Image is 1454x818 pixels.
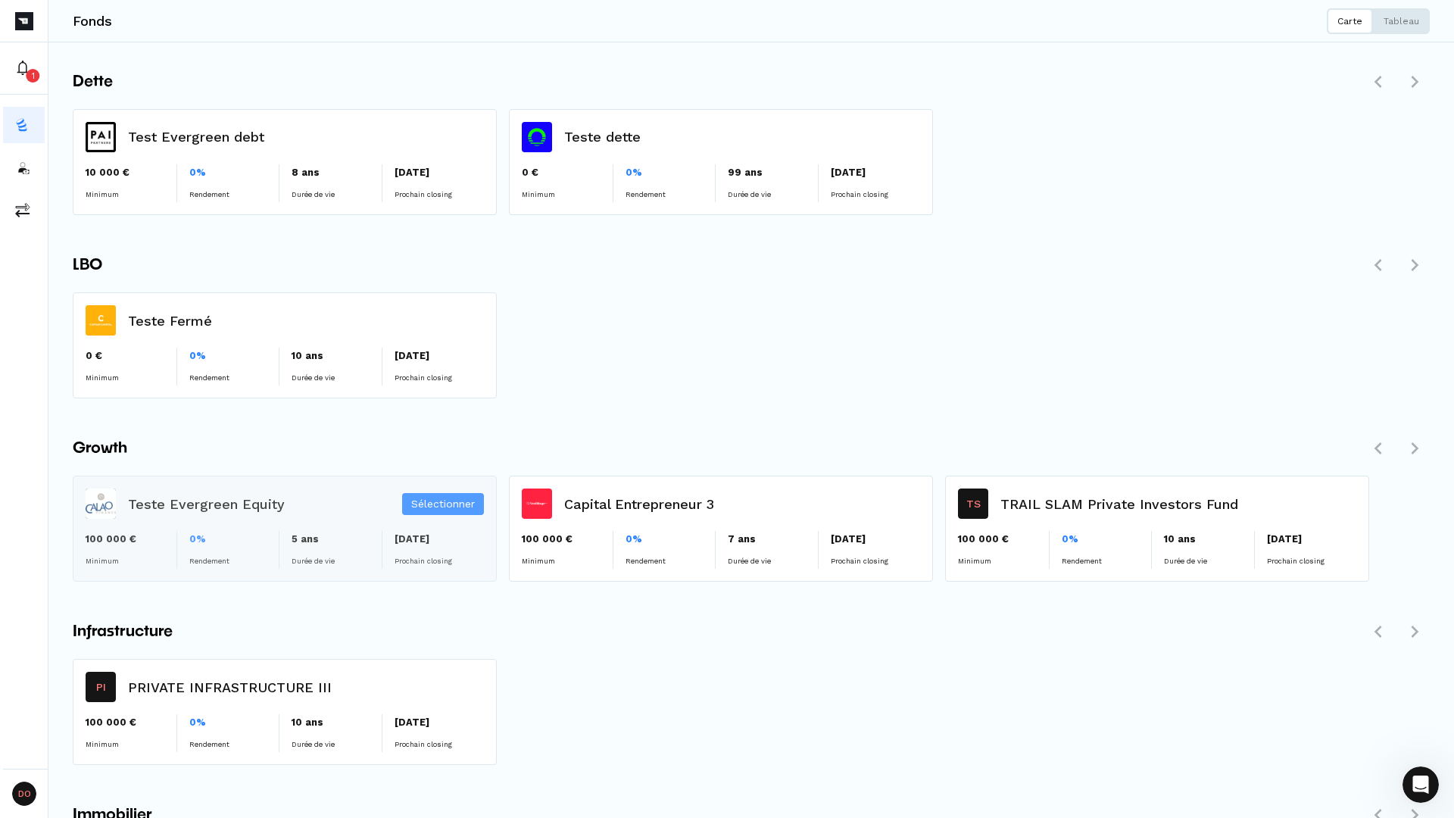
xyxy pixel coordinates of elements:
[15,160,30,175] img: investors
[86,736,176,752] p: Minimum
[73,109,497,215] a: Test Evergreen debtTest Evergreen debt10 000 €Minimum0%Rendement8 ansDurée de vie[DATE]Prochain c...
[831,553,921,569] p: Prochain closing
[395,186,485,202] p: Prochain closing
[728,164,818,180] p: 99 ans
[728,186,818,202] p: Durée de vie
[411,496,475,512] span: Sélectionner
[1363,433,1393,464] button: Défiler vers la gauche
[1399,250,1430,280] button: Défiler vers la droite
[3,107,45,143] button: funds
[626,531,716,547] p: 0%
[509,109,933,215] a: Teste detteTeste dette0 €Minimum0%Rendement99 ansDurée de vie[DATE]Prochain closing
[189,164,279,180] p: 0%
[1164,531,1254,547] p: 10 ans
[86,348,176,364] p: 0 €
[1403,766,1439,803] iframe: Intercom live chat
[522,531,613,547] p: 100 000 €
[1164,553,1254,569] p: Durée de vie
[728,531,818,547] p: 7 ans
[73,254,102,276] span: LBO
[15,202,30,217] img: commissions
[128,311,212,331] h3: Teste Fermé
[73,476,497,582] a: Teste Evergreen EquityTeste Evergreen Equity100 000 €Minimum0%Rendement5 ansDurée de vie[DATE]Pro...
[3,149,45,186] button: investors
[189,370,279,386] p: Rendement
[522,186,613,202] p: Minimum
[522,122,552,152] img: Teste dette
[189,186,279,202] p: Rendement
[395,164,485,180] p: [DATE]
[1267,531,1357,547] p: [DATE]
[86,370,176,386] p: Minimum
[1399,617,1430,647] button: Défiler vers la droite
[1399,67,1430,97] button: Défiler vers la droite
[564,494,714,514] h3: Capital Entrepreneur 3
[128,126,264,147] h3: Test Evergreen debt
[958,553,1049,569] p: Minimum
[1363,250,1393,280] button: Défiler vers la gauche
[73,292,497,398] a: Teste FerméTeste Fermé0 €Minimum0%Rendement10 ansDurée de vie[DATE]Prochain closing
[292,186,382,202] p: Durée de vie
[96,682,106,692] p: PI
[395,736,485,752] p: Prochain closing
[1363,617,1393,647] button: Défiler vers la gauche
[15,117,30,133] img: funds
[395,714,485,730] p: [DATE]
[1399,433,1430,464] button: Défiler vers la droite
[292,348,382,364] p: 10 ans
[73,437,127,460] span: Growth
[522,553,613,569] p: Minimum
[509,476,933,582] a: Capital Entrepreneur 3Capital Entrepreneur 3100 000 €Minimum0%Rendement7 ansDurée de vie[DATE]Pro...
[73,659,497,765] a: PIPRIVATE INFRASTRUCTURE III100 000 €Minimum0%Rendement10 ansDurée de vie[DATE]Prochain closing
[128,677,332,698] h3: PRIVATE INFRASTRUCTURE III
[522,497,552,510] img: Capital Entrepreneur 3
[73,14,112,28] h3: Fonds
[1363,67,1393,97] button: Défiler vers la gauche
[3,50,45,86] button: 1
[831,186,921,202] p: Prochain closing
[626,164,716,180] p: 0%
[292,370,382,386] p: Durée de vie
[32,70,35,82] p: 1
[626,553,716,569] p: Rendement
[3,192,45,228] button: commissions
[395,348,485,364] p: [DATE]
[86,714,176,730] p: 100 000 €
[12,782,36,806] span: DO
[292,714,382,730] p: 10 ans
[86,305,116,336] img: Teste Fermé
[1384,15,1419,27] p: Tableau
[945,476,1369,582] a: TSTRAIL SLAM Private Investors Fund100 000 €Minimum0%Rendement10 ansDurée de vie[DATE]Prochain cl...
[189,714,279,730] p: 0%
[73,620,173,643] span: Infrastructure
[564,126,641,147] h3: Teste dette
[958,531,1049,547] p: 100 000 €
[966,498,981,509] p: TS
[402,493,484,515] button: Sélectionner
[395,370,485,386] p: Prochain closing
[1000,494,1238,514] h3: TRAIL SLAM Private Investors Fund
[86,186,176,202] p: Minimum
[1062,531,1152,547] p: 0%
[831,164,921,180] p: [DATE]
[1267,553,1357,569] p: Prochain closing
[86,164,176,180] p: 10 000 €
[728,553,818,569] p: Durée de vie
[1062,553,1152,569] p: Rendement
[86,122,116,152] img: Test Evergreen debt
[189,348,279,364] p: 0%
[189,736,279,752] p: Rendement
[626,186,716,202] p: Rendement
[522,164,613,180] p: 0 €
[292,164,382,180] p: 8 ans
[831,531,921,547] p: [DATE]
[292,736,382,752] p: Durée de vie
[73,70,113,93] span: Dette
